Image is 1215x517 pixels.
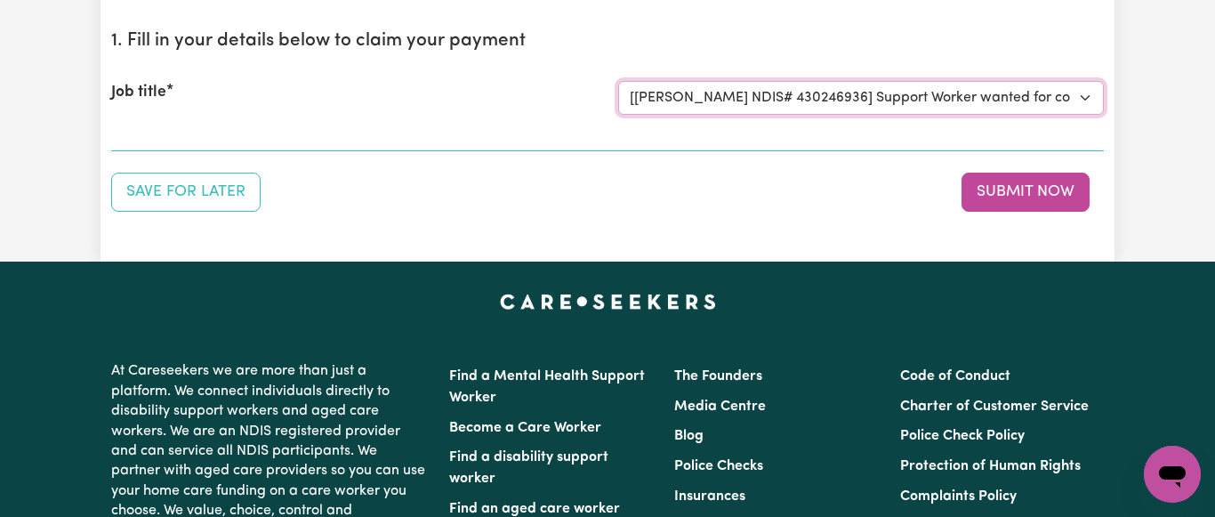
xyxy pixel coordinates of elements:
[674,459,763,473] a: Police Checks
[111,81,166,104] label: Job title
[674,400,766,414] a: Media Centre
[900,489,1017,504] a: Complaints Policy
[449,502,620,516] a: Find an aged care worker
[674,489,745,504] a: Insurances
[449,421,601,435] a: Become a Care Worker
[900,429,1025,443] a: Police Check Policy
[900,369,1010,384] a: Code of Conduct
[1144,446,1201,503] iframe: Button to launch messaging window, conversation in progress
[900,459,1081,473] a: Protection of Human Rights
[900,400,1089,414] a: Charter of Customer Service
[449,369,645,405] a: Find a Mental Health Support Worker
[674,429,704,443] a: Blog
[111,173,261,212] button: Save your job report
[449,450,608,486] a: Find a disability support worker
[962,173,1090,212] button: Submit your job report
[111,30,1104,53] h2: 1. Fill in your details below to claim your payment
[674,369,762,384] a: The Founders
[500,294,716,308] a: Careseekers home page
